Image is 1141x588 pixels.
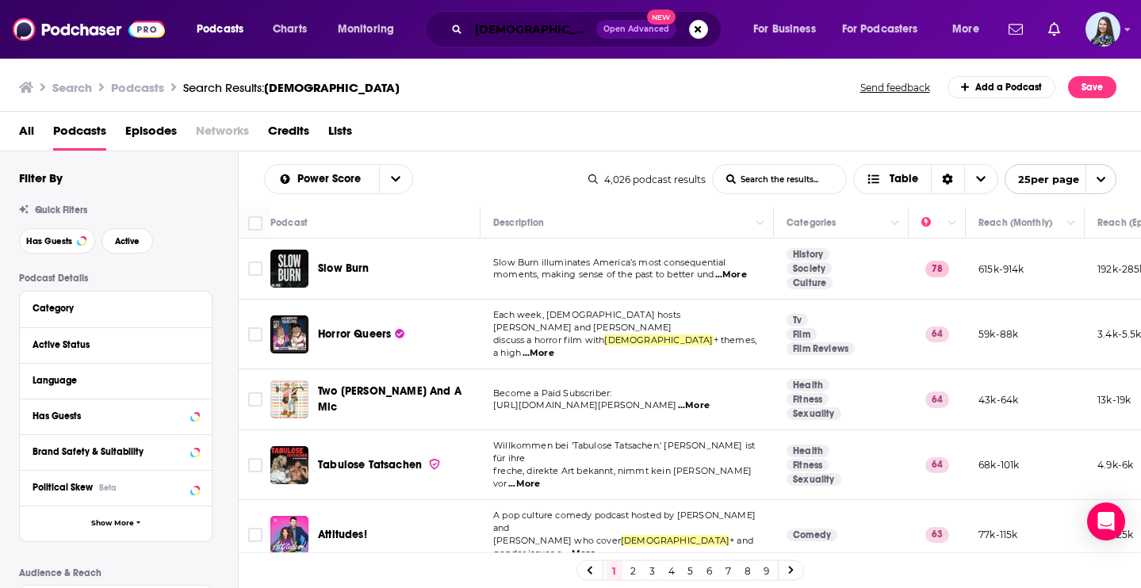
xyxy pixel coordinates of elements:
[645,561,660,580] a: 3
[1002,16,1029,43] a: Show notifications dropdown
[753,18,816,40] span: For Business
[270,446,308,484] img: Tabulose Tatsachen
[270,315,308,353] img: Horror Queers
[647,10,676,25] span: New
[715,269,747,281] span: ...More
[493,535,753,559] span: + and gender issues o
[740,561,756,580] a: 8
[493,465,752,489] span: freche, direkte Art bekannt, nimmt kein [PERSON_NAME] vor
[33,441,199,461] button: Brand Safety & Suitability
[626,561,641,580] a: 2
[264,80,400,95] span: [DEMOGRAPHIC_DATA]
[952,18,979,40] span: More
[508,478,540,491] span: ...More
[493,334,756,358] span: + themes, a high
[318,527,367,543] a: Attitudes!
[248,458,262,472] span: Toggle select row
[603,25,669,33] span: Open Advanced
[338,18,394,40] span: Monitoring
[787,393,829,406] a: Fitness
[33,334,199,354] button: Active Status
[759,561,775,580] a: 9
[33,303,189,314] div: Category
[318,326,404,342] a: Horror Queers
[318,458,422,472] span: Tabulose Tatsachen
[248,327,262,342] span: Toggle select row
[787,328,817,341] a: Film
[493,535,621,546] span: [PERSON_NAME] who cover
[493,257,726,268] span: Slow Burn illuminates America’s most consequential
[248,262,262,276] span: Toggle select row
[493,388,611,399] span: Become a Paid Subscriber:
[268,118,309,151] a: Credits
[678,399,710,412] span: ...More
[297,174,366,185] span: Power Score
[1068,76,1116,98] button: Save
[1042,16,1066,43] a: Show notifications dropdown
[925,261,949,277] p: 78
[270,516,308,554] img: Attitudes!
[1062,214,1081,233] button: Column Actions
[1085,12,1120,47] button: Show profile menu
[493,510,756,533] span: A pop culture comedy podcast hosted by [PERSON_NAME] and
[493,309,680,333] span: Each week, [DEMOGRAPHIC_DATA] hosts [PERSON_NAME] and [PERSON_NAME]
[248,528,262,542] span: Toggle select row
[101,228,153,254] button: Active
[328,118,352,151] span: Lists
[318,457,441,473] a: Tabulose Tatsachen
[469,17,596,42] input: Search podcasts, credits, & more...
[787,459,829,472] a: Fitness
[35,204,87,216] span: Quick Filters
[1085,12,1120,47] span: Logged in as brookefortierpr
[53,118,106,151] a: Podcasts
[262,17,316,42] a: Charts
[183,80,400,95] a: Search Results:[DEMOGRAPHIC_DATA]
[33,477,199,497] button: Political SkewBeta
[943,214,962,233] button: Column Actions
[604,334,713,346] span: [DEMOGRAPHIC_DATA]
[270,380,308,418] a: Two Dykes And A Mic
[787,473,841,486] a: Sexuality
[125,118,177,151] span: Episodes
[664,561,680,580] a: 4
[440,11,737,48] div: Search podcasts, credits, & more...
[19,567,213,578] p: Audience & Reach
[318,327,391,341] span: Horror Queers
[1005,164,1116,194] button: open menu
[890,174,918,185] span: Table
[787,314,808,326] a: Tv
[978,213,1052,232] div: Reach (Monthly)
[33,482,93,493] span: Political Skew
[787,407,841,420] a: Sexuality
[948,76,1056,98] a: Add a Podcast
[19,118,34,151] span: All
[925,326,949,342] p: 64
[832,17,941,42] button: open menu
[787,342,855,355] a: Film Reviews
[588,174,706,185] div: 4,026 podcast results
[493,269,714,280] span: moments, making sense of the past to better und
[33,406,199,426] button: Has Guests
[327,17,415,42] button: open menu
[787,379,829,391] a: Health
[751,214,770,233] button: Column Actions
[33,298,199,318] button: Category
[853,164,998,194] button: Choose View
[248,392,262,407] span: Toggle select row
[742,17,836,42] button: open menu
[493,399,676,410] span: [URL][DOMAIN_NAME][PERSON_NAME]
[1097,458,1133,472] p: 4.9k-6k
[702,561,718,580] a: 6
[493,440,755,464] span: Willkommen bei 'Tabulose Tatsachen.' [PERSON_NAME] ist für ihre
[428,457,441,471] img: verified Badge
[523,347,554,360] span: ...More
[925,527,949,543] p: 63
[1005,167,1079,192] span: 25 per page
[379,165,412,193] button: open menu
